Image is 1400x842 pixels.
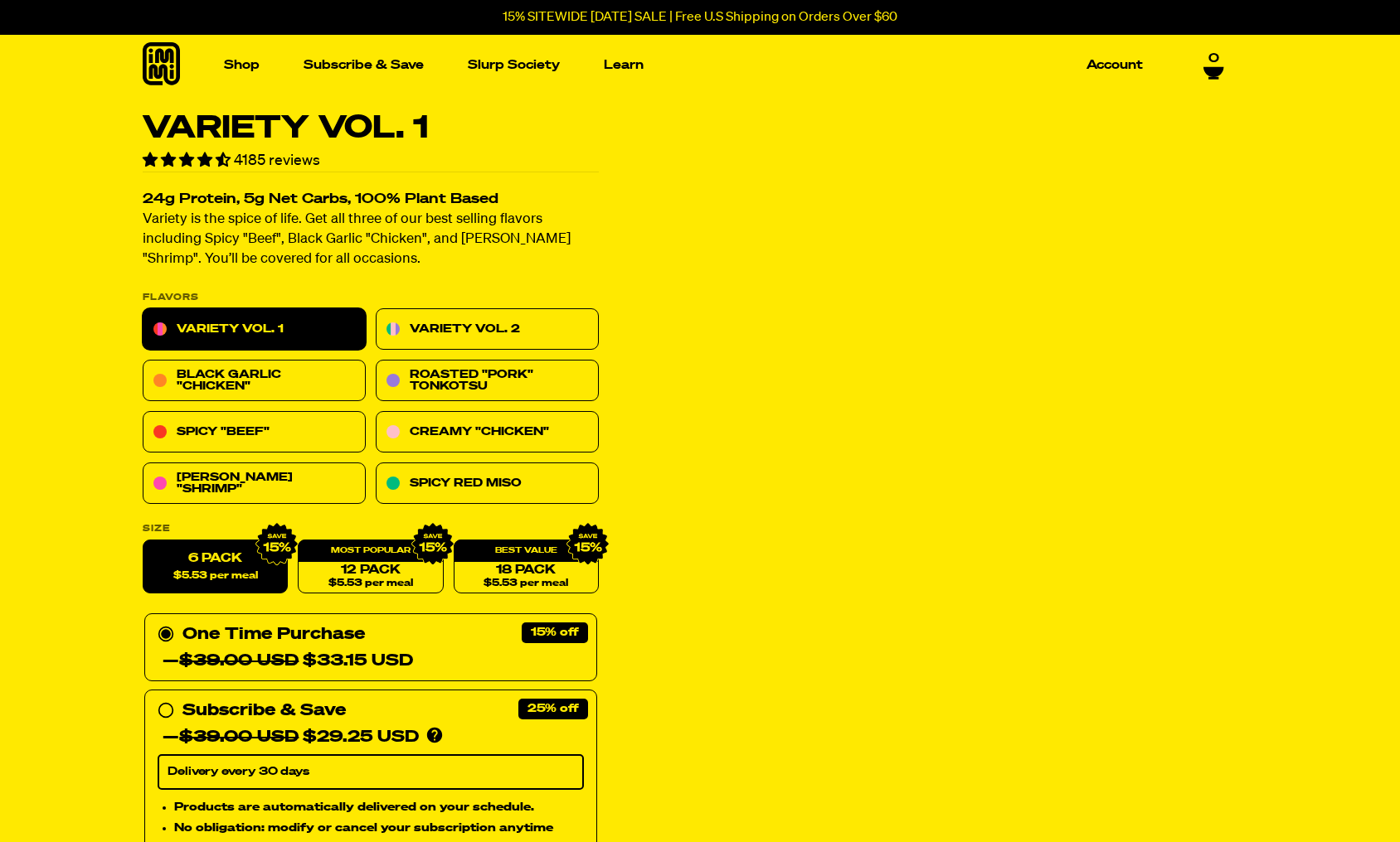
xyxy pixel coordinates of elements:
[566,523,610,566] img: IMG_9632.png
[174,798,584,816] li: Products are automatically delivered on your schedule.
[597,52,650,78] a: Learn
[163,724,419,751] div: — $29.25 USD
[158,755,584,790] select: Subscribe & Save —$39.00 USD$29.25 USD Products are automatically delivered on your schedule. No ...
[376,463,599,505] a: Spicy Red Miso
[143,153,234,168] span: 4.55 stars
[217,35,1150,95] nav: Main navigation
[179,729,299,746] del: $39.00 USD
[179,653,299,670] del: $39.00 USD
[143,293,599,302] p: Flavors
[328,578,413,589] span: $5.53 per meal
[217,52,266,78] a: Shop
[234,153,320,168] span: 4185 reviews
[143,113,599,144] h1: Variety Vol. 1
[454,540,599,594] a: 18 Pack$5.53 per meal
[143,309,366,351] a: Variety Vol. 1
[143,361,366,402] a: Black Garlic "Chicken"
[411,523,454,566] img: IMG_9632.png
[143,193,599,207] h2: 24g Protein, 5g Net Carbs, 100% Plant Based
[158,622,584,675] div: One Time Purchase
[1080,52,1150,78] a: Account
[298,540,443,594] a: 12 Pack$5.53 per meal
[1203,51,1224,80] a: 0
[484,578,568,589] span: $5.53 per meal
[255,523,299,566] img: IMG_9632.png
[143,463,366,505] a: [PERSON_NAME] "Shrimp"
[163,648,413,675] div: — $33.15 USD
[461,52,566,78] a: Slurp Society
[143,412,366,453] a: Spicy "Beef"
[376,412,599,453] a: Creamy "Chicken"
[182,698,346,724] div: Subscribe & Save
[143,210,599,270] p: Variety is the spice of life. Get all three of our best selling flavors including Spicy "Beef", B...
[376,361,599,402] a: Roasted "Pork" Tonkotsu
[376,309,599,351] a: Variety Vol. 2
[174,820,584,838] li: No obligation: modify or cancel your subscription anytime
[297,52,430,78] a: Subscribe & Save
[1208,51,1219,66] span: 0
[503,10,897,25] p: 15% SITEWIDE [DATE] SALE | Free U.S Shipping on Orders Over $60
[143,540,288,594] label: 6 Pack
[143,525,599,534] label: Size
[173,571,258,582] span: $5.53 per meal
